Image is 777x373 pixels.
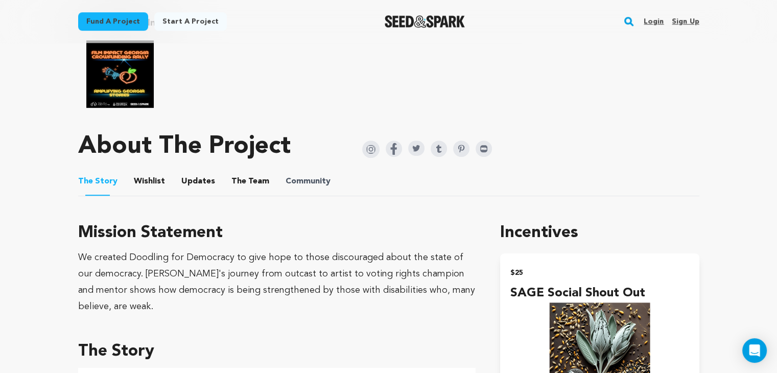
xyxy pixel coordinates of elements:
span: Community [286,175,331,188]
h3: Mission Statement [78,221,476,245]
a: Seed&Spark Homepage [385,15,465,28]
a: Sign up [672,13,699,30]
div: We created Doodling for Democracy to give hope to those discouraged about the state of our democr... [78,249,476,315]
h4: SAGE Social Shout Out [510,284,689,302]
img: Seed&Spark Twitter Icon [408,141,425,156]
a: Login [644,13,664,30]
h3: The Story [78,339,476,364]
span: The [231,175,246,188]
img: Seed&Spark Pinterest Icon [453,141,469,157]
h1: About The Project [78,134,291,159]
span: The [78,175,93,188]
h2: $25 [510,266,689,280]
img: Seed&Spark Logo Dark Mode [385,15,465,28]
span: Story [78,175,117,188]
span: Wishlist [134,175,165,188]
img: Seed&Spark IMDB Icon [476,141,492,157]
img: Seed&Spark Tumblr Icon [431,141,447,157]
img: Seed&Spark Facebook Icon [386,141,402,157]
div: Open Intercom Messenger [742,338,767,363]
span: Updates [181,175,215,188]
img: Film Impact Georgia Rally [86,40,154,108]
img: Seed&Spark Instagram Icon [362,141,380,158]
span: Team [231,175,269,188]
a: Start a project [154,12,227,31]
h1: Incentives [500,221,699,245]
a: Fund a project [78,12,148,31]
